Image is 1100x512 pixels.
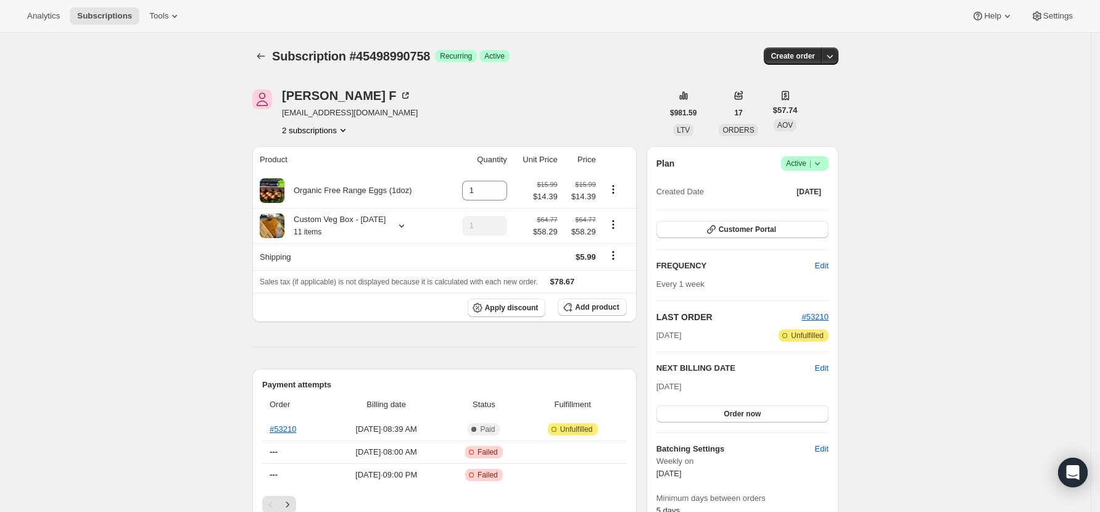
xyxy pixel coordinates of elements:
span: [DATE] [656,329,682,342]
span: Subscriptions [77,11,132,21]
button: Help [964,7,1020,25]
span: Every 1 week [656,279,705,289]
small: $64.77 [537,216,558,223]
div: [PERSON_NAME] F [282,89,411,102]
span: Weekly on [656,455,829,468]
span: Tools [149,11,168,21]
h2: Payment attempts [262,379,627,391]
img: product img [260,213,284,238]
th: Order [262,391,327,418]
span: AOV [777,121,793,130]
span: Subscription #45498990758 [272,49,430,63]
span: --- [270,447,278,456]
span: $14.39 [533,191,558,203]
span: Paid [480,424,495,434]
span: Fulfillment [526,398,619,411]
span: [EMAIL_ADDRESS][DOMAIN_NAME] [282,107,418,119]
span: Order now [724,409,761,419]
span: [DATE] · 08:00 AM [331,446,442,458]
span: Create order [771,51,815,61]
span: Status [449,398,518,411]
button: Edit [808,256,836,276]
button: 17 [727,104,750,122]
span: Failed [478,470,498,480]
span: Unfulfilled [791,331,824,341]
span: $57.74 [773,104,798,117]
button: Edit [815,362,829,374]
button: Product actions [603,183,623,196]
button: Subscriptions [252,47,270,65]
span: Minimum days between orders [656,492,829,505]
span: [DATE] · 09:00 PM [331,469,442,481]
h2: Plan [656,157,675,170]
h2: LAST ORDER [656,311,802,323]
a: #53210 [802,312,829,321]
th: Quantity [448,146,511,173]
button: [DATE] [789,183,829,200]
h2: FREQUENCY [656,260,815,272]
div: Organic Free Range Eggs (1doz) [284,184,411,197]
span: Active [484,51,505,61]
span: Analytics [27,11,60,21]
button: Product actions [282,124,349,136]
small: $64.77 [576,216,596,223]
span: $981.59 [670,108,697,118]
span: Apply discount [485,303,539,313]
span: 17 [734,108,742,118]
small: $15.99 [537,181,558,188]
span: Add product [575,302,619,312]
span: Josie F [252,89,272,109]
span: Customer Portal [719,225,776,234]
span: Sales tax (if applicable) is not displayed because it is calculated with each new order. [260,278,538,286]
button: Edit [808,439,836,459]
span: $78.67 [550,277,575,286]
a: #53210 [270,424,296,434]
span: $5.99 [576,252,596,262]
div: Open Intercom Messenger [1058,458,1088,487]
span: Billing date [331,398,442,411]
button: Add product [558,299,626,316]
span: Edit [815,443,829,455]
span: $14.39 [565,191,596,203]
span: $58.29 [565,226,596,238]
span: Failed [478,447,498,457]
span: Edit [815,260,829,272]
th: Unit Price [511,146,561,173]
small: $15.99 [576,181,596,188]
button: Subscriptions [70,7,139,25]
span: Help [984,11,1001,21]
h2: NEXT BILLING DATE [656,362,815,374]
button: Customer Portal [656,221,829,238]
button: Product actions [603,218,623,231]
span: [DATE] [796,187,821,197]
button: Create order [764,47,822,65]
button: Settings [1023,7,1080,25]
th: Price [561,146,600,173]
button: Shipping actions [603,249,623,262]
span: --- [270,470,278,479]
span: Recurring [440,51,472,61]
span: LTV [677,126,690,134]
span: Unfulfilled [560,424,593,434]
button: Apply discount [468,299,546,317]
button: Analytics [20,7,67,25]
button: Order now [656,405,829,423]
span: [DATE] [656,469,682,478]
span: Active [786,157,824,170]
th: Shipping [252,243,448,270]
div: Custom Veg Box - [DATE] [284,213,386,238]
button: Tools [142,7,188,25]
button: #53210 [802,311,829,323]
h6: Batching Settings [656,443,815,455]
span: [DATE] · 08:39 AM [331,423,442,436]
span: Created Date [656,186,704,198]
span: $58.29 [533,226,558,238]
span: ORDERS [722,126,754,134]
span: | [809,159,811,168]
span: [DATE] [656,382,682,391]
img: product img [260,178,284,203]
th: Product [252,146,448,173]
button: $981.59 [663,104,704,122]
